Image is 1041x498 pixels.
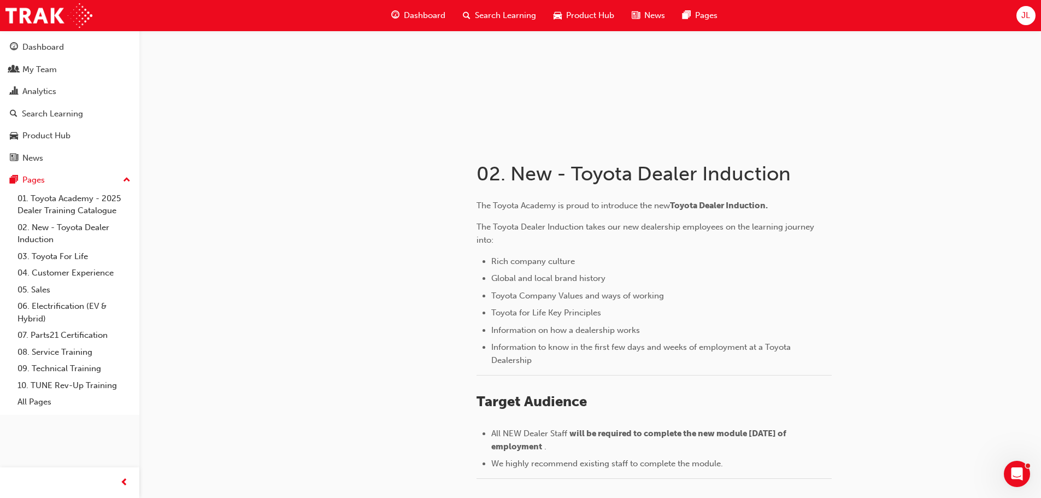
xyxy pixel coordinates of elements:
[13,265,135,282] a: 04. Customer Experience
[4,170,135,190] button: Pages
[4,148,135,168] a: News
[477,162,835,186] h1: 02. New - Toyota Dealer Induction
[22,174,45,186] div: Pages
[123,173,131,188] span: up-icon
[491,291,664,301] span: Toyota Company Values and ways of working
[383,4,454,27] a: guage-iconDashboard
[4,37,135,57] a: Dashboard
[13,298,135,327] a: 06. Electrification (EV & Hybrid)
[554,9,562,22] span: car-icon
[670,201,768,210] span: Toyota Dealer Induction.
[22,41,64,54] div: Dashboard
[4,104,135,124] a: Search Learning
[4,35,135,170] button: DashboardMy TeamAnalyticsSearch LearningProduct HubNews
[491,459,723,468] span: We highly recommend existing staff to complete the module.
[13,344,135,361] a: 08. Service Training
[491,325,640,335] span: Information on how a dealership works
[10,43,18,52] span: guage-icon
[13,248,135,265] a: 03. Toyota For Life
[13,360,135,377] a: 09. Technical Training
[454,4,545,27] a: search-iconSearch Learning
[491,429,567,438] span: All NEW Dealer Staff
[1021,9,1030,22] span: JL
[22,108,83,120] div: Search Learning
[13,327,135,344] a: 07. Parts21 Certification
[491,256,575,266] span: Rich company culture
[683,9,691,22] span: pages-icon
[544,442,546,452] span: .
[566,9,614,22] span: Product Hub
[623,4,674,27] a: news-iconNews
[22,152,43,165] div: News
[10,87,18,97] span: chart-icon
[491,273,605,283] span: Global and local brand history
[477,201,670,210] span: The Toyota Academy is proud to introduce the new
[475,9,536,22] span: Search Learning
[477,222,816,245] span: The Toyota Dealer Induction takes our new dealership employees on the learning journey into:
[545,4,623,27] a: car-iconProduct Hub
[10,154,18,163] span: news-icon
[13,282,135,298] a: 05. Sales
[13,377,135,394] a: 10. TUNE Rev-Up Training
[22,63,57,76] div: My Team
[391,9,399,22] span: guage-icon
[4,81,135,102] a: Analytics
[13,219,135,248] a: 02. New - Toyota Dealer Induction
[120,476,128,490] span: prev-icon
[695,9,717,22] span: Pages
[5,3,92,28] img: Trak
[10,109,17,119] span: search-icon
[22,130,70,142] div: Product Hub
[10,131,18,141] span: car-icon
[10,175,18,185] span: pages-icon
[404,9,445,22] span: Dashboard
[13,190,135,219] a: 01. Toyota Academy - 2025 Dealer Training Catalogue
[22,85,56,98] div: Analytics
[4,126,135,146] a: Product Hub
[1004,461,1030,487] iframe: Intercom live chat
[644,9,665,22] span: News
[10,65,18,75] span: people-icon
[1016,6,1036,25] button: JL
[13,394,135,411] a: All Pages
[4,60,135,80] a: My Team
[463,9,470,22] span: search-icon
[491,342,793,365] span: Information to know in the first few days and weeks of employment at a Toyota Dealership
[491,308,601,318] span: Toyota for Life Key Principles
[632,9,640,22] span: news-icon
[491,429,788,452] span: will be required to complete the new module [DATE] of employment
[477,393,587,410] span: Target Audience
[674,4,726,27] a: pages-iconPages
